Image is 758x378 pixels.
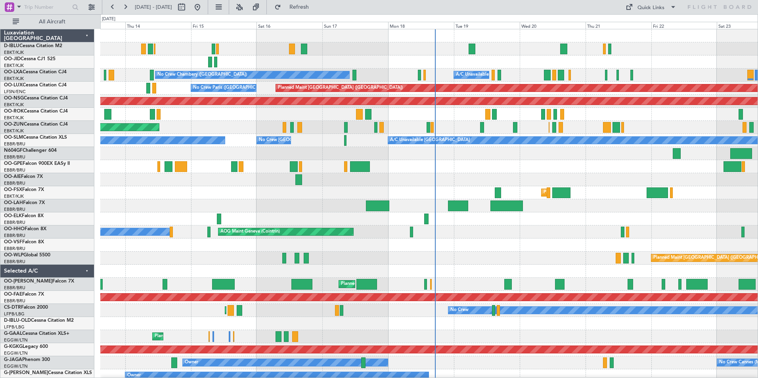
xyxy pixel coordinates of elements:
span: D-IBLU [4,44,19,48]
span: OO-JID [4,57,21,61]
span: OO-ZUN [4,122,24,127]
span: [DATE] - [DATE] [135,4,172,11]
a: OO-ZUNCessna Citation CJ4 [4,122,68,127]
a: LFPB/LBG [4,311,25,317]
div: No Crew [450,304,469,316]
a: OO-LXACessna Citation CJ4 [4,70,67,74]
a: EBKT/KJK [4,193,24,199]
span: OO-HHO [4,227,25,231]
a: D-IBLUCessna Citation M2 [4,44,62,48]
div: Wed 20 [520,22,586,29]
a: OO-HHOFalcon 8X [4,227,46,231]
a: EGGW/LTN [4,363,28,369]
span: G-[PERSON_NAME] [4,370,48,375]
span: OO-ROK [4,109,24,114]
a: OO-JIDCessna CJ1 525 [4,57,56,61]
a: G-JAGAPhenom 300 [4,357,50,362]
span: OO-LXA [4,70,23,74]
span: OO-SLM [4,135,23,140]
a: G-KGKGLegacy 600 [4,344,48,349]
span: OO-VSF [4,240,22,244]
span: OO-[PERSON_NAME] [4,279,52,284]
a: EBKT/KJK [4,76,24,82]
div: Quick Links [637,4,664,12]
div: Owner [185,357,198,368]
div: No Crew Chambery ([GEOGRAPHIC_DATA]) [157,69,247,81]
span: N604GF [4,148,23,153]
a: EBBR/BRU [4,141,25,147]
a: LFPB/LBG [4,324,25,330]
div: Tue 19 [454,22,520,29]
a: EBBR/BRU [4,246,25,252]
span: OO-ELK [4,214,22,218]
a: EGGW/LTN [4,337,28,343]
div: Planned Maint [GEOGRAPHIC_DATA] ([GEOGRAPHIC_DATA]) [278,82,403,94]
a: OO-GPEFalcon 900EX EASy II [4,161,70,166]
div: Planned Maint [GEOGRAPHIC_DATA] ([GEOGRAPHIC_DATA] National) [341,278,484,290]
span: OO-LAH [4,200,23,205]
div: Sat 16 [256,22,322,29]
a: EBBR/BRU [4,233,25,239]
a: N604GFChallenger 604 [4,148,57,153]
a: OO-ELKFalcon 8X [4,214,44,218]
div: Planned Maint [155,330,184,342]
a: LFSN/ENC [4,89,26,95]
span: OO-GPE [4,161,23,166]
div: Mon 18 [388,22,454,29]
a: EBBR/BRU [4,180,25,186]
a: OO-WLPGlobal 5500 [4,253,50,258]
div: Fri 22 [651,22,717,29]
span: All Aircraft [21,19,84,25]
a: EBBR/BRU [4,285,25,291]
span: OO-FSX [4,187,22,192]
a: EBKT/KJK [4,63,24,69]
div: Fri 15 [191,22,257,29]
button: Quick Links [622,1,680,13]
a: OO-LAHFalcon 7X [4,200,45,205]
span: Refresh [283,4,316,10]
a: G-GAALCessna Citation XLS+ [4,331,69,336]
div: Thu 14 [125,22,191,29]
button: All Aircraft [9,15,86,28]
a: OO-LUXCessna Citation CJ4 [4,83,67,88]
span: OO-LUX [4,83,23,88]
a: G-[PERSON_NAME]Cessna Citation XLS [4,370,92,375]
a: EBKT/KJK [4,50,24,55]
a: EBKT/KJK [4,102,24,108]
a: EBBR/BRU [4,259,25,265]
a: EBKT/KJK [4,115,24,121]
a: OO-SLMCessna Citation XLS [4,135,67,140]
a: EBBR/BRU [4,167,25,173]
div: Thu 21 [586,22,651,29]
a: OO-FSXFalcon 7X [4,187,44,192]
a: OO-AIEFalcon 7X [4,174,43,179]
span: G-JAGA [4,357,22,362]
a: OO-FAEFalcon 7X [4,292,44,297]
span: CS-DTR [4,305,21,310]
button: Refresh [271,1,318,13]
div: A/C Unavailable [GEOGRAPHIC_DATA] ([GEOGRAPHIC_DATA] National) [456,69,603,81]
div: [DATE] [102,16,115,23]
a: OO-VSFFalcon 8X [4,240,44,244]
div: No Crew [GEOGRAPHIC_DATA] ([GEOGRAPHIC_DATA] National) [259,134,392,146]
a: D-IBLU-OLDCessna Citation M2 [4,318,74,323]
a: EBKT/KJK [4,128,24,134]
a: EBBR/BRU [4,298,25,304]
input: Trip Number [24,1,70,13]
span: OO-FAE [4,292,22,297]
a: CS-DTRFalcon 2000 [4,305,48,310]
a: EGGW/LTN [4,350,28,356]
span: G-KGKG [4,344,23,349]
span: OO-NSG [4,96,24,101]
span: OO-AIE [4,174,21,179]
a: OO-ROKCessna Citation CJ4 [4,109,68,114]
div: Planned Maint Kortrijk-[GEOGRAPHIC_DATA] [544,187,636,199]
a: OO-[PERSON_NAME]Falcon 7X [4,279,74,284]
a: EBBR/BRU [4,206,25,212]
div: A/C Unavailable [GEOGRAPHIC_DATA] [390,134,470,146]
a: OO-NSGCessna Citation CJ4 [4,96,68,101]
span: OO-WLP [4,253,23,258]
a: EBBR/BRU [4,154,25,160]
span: G-GAAL [4,331,22,336]
div: No Crew Paris ([GEOGRAPHIC_DATA]) [193,82,272,94]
